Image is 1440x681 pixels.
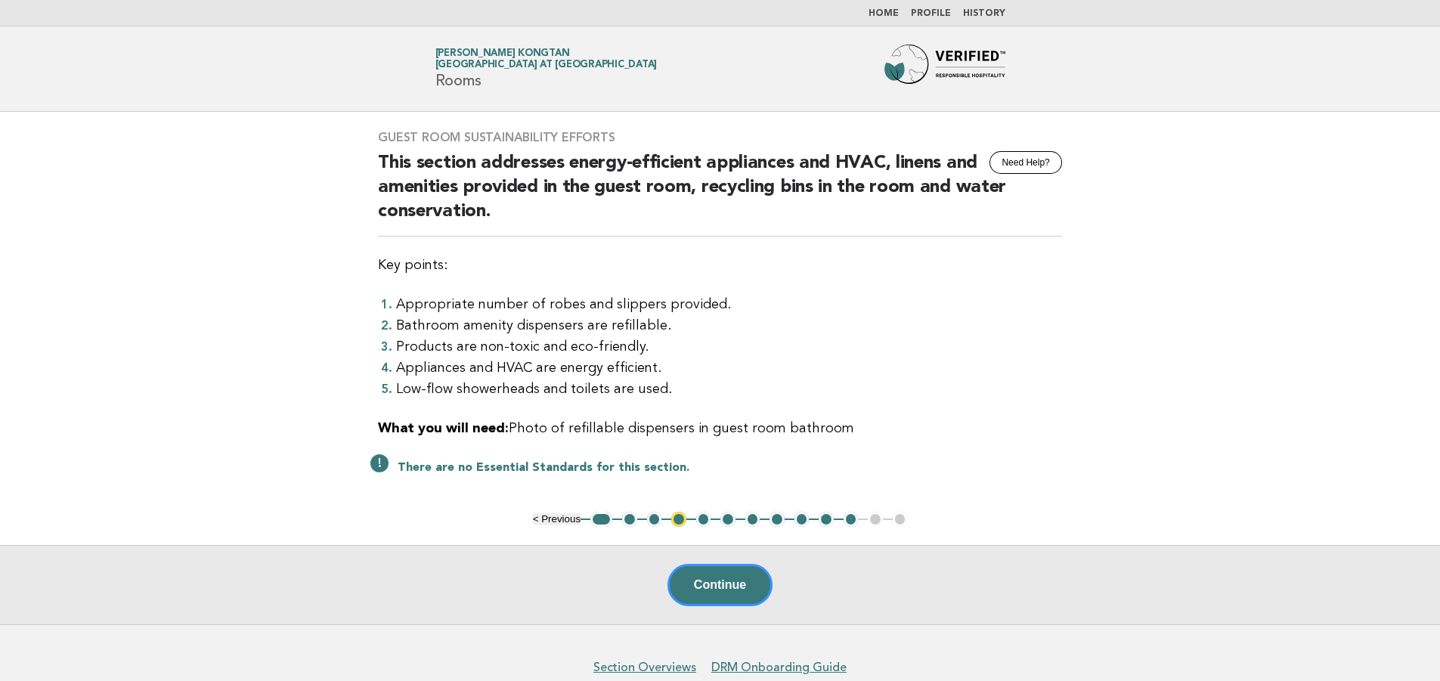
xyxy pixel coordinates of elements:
h2: This section addresses energy-efficient appliances and HVAC, linens and amenities provided in the... [378,151,1062,237]
p: Photo of refillable dispensers in guest room bathroom [378,418,1062,439]
button: < Previous [533,513,581,525]
button: 6 [720,512,735,527]
p: Key points: [378,255,1062,276]
li: Appropriate number of robes and slippers provided. [396,294,1062,315]
li: Bathroom amenity dispensers are refillable. [396,315,1062,336]
li: Low-flow showerheads and toilets are used. [396,379,1062,400]
li: Products are non-toxic and eco-friendly. [396,336,1062,358]
button: 7 [745,512,760,527]
button: 10 [819,512,834,527]
button: 3 [647,512,662,527]
span: [GEOGRAPHIC_DATA] at [GEOGRAPHIC_DATA] [435,60,658,70]
button: 1 [590,512,612,527]
button: 8 [770,512,785,527]
img: Forbes Travel Guide [884,45,1005,93]
a: History [963,9,1005,18]
a: DRM Onboarding Guide [711,660,847,675]
a: [PERSON_NAME] Kongtan[GEOGRAPHIC_DATA] at [GEOGRAPHIC_DATA] [435,48,658,70]
a: Profile [911,9,951,18]
button: Continue [667,564,773,606]
button: 2 [622,512,637,527]
a: Section Overviews [593,660,696,675]
button: Need Help? [989,151,1061,174]
button: 9 [794,512,810,527]
h3: Guest Room Sustainability Efforts [378,130,1062,145]
strong: There are no Essential Standards for this section. [398,462,689,474]
a: Home [869,9,899,18]
button: 11 [844,512,859,527]
button: 5 [696,512,711,527]
button: 4 [671,512,686,527]
li: Appliances and HVAC are energy efficient. [396,358,1062,379]
h1: Rooms [435,49,658,88]
strong: What you will need: [378,422,509,435]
